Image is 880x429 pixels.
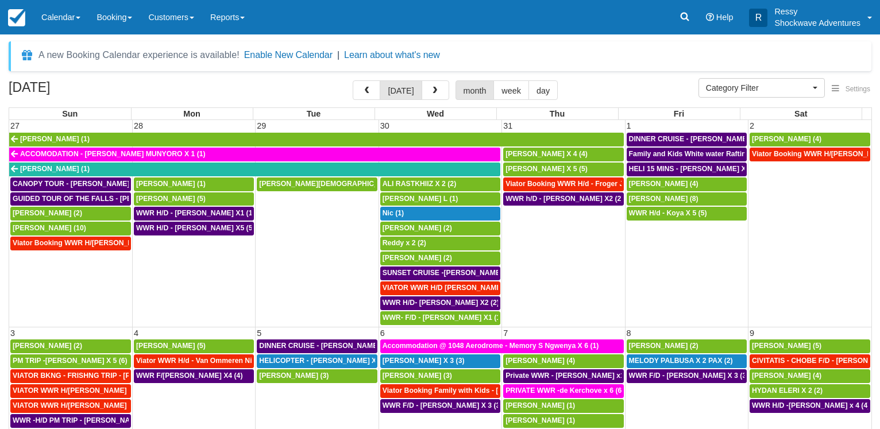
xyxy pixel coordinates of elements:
[259,180,409,188] span: [PERSON_NAME][DEMOGRAPHIC_DATA] (6)
[752,372,821,380] span: [PERSON_NAME] (4)
[627,148,747,161] a: Family and Kids White water Rafting - [PERSON_NAME] X4 (4)
[380,222,500,235] a: [PERSON_NAME] (2)
[748,328,755,338] span: 9
[716,13,734,22] span: Help
[13,387,143,395] span: VIATOR WWR H/[PERSON_NAME] 2 (2)
[503,384,623,398] a: PRIVATE WWR -de Kerchove x 6 (6)
[383,180,456,188] span: ALI RASTKHIIZ X 2 (2)
[20,150,206,158] span: ACCOMODATION - [PERSON_NAME] MUNYORO X 1 (1)
[136,224,255,232] span: WWR H/D - [PERSON_NAME] X5 (5)
[629,150,837,158] span: Family and Kids White water Rafting - [PERSON_NAME] X4 (4)
[505,150,588,158] span: [PERSON_NAME] X 4 (4)
[13,224,86,232] span: [PERSON_NAME] (10)
[626,328,632,338] span: 8
[627,133,747,146] a: DINNER CRUISE - [PERSON_NAME] X4 (4)
[10,414,131,428] a: WWR -H/D PM TRIP - [PERSON_NAME] X5 (5)
[503,148,623,161] a: [PERSON_NAME] X 4 (4)
[383,239,426,247] span: Reddy x 2 (2)
[706,82,810,94] span: Category Filter
[629,372,749,380] span: WWR F/D - [PERSON_NAME] X 3 (3)
[383,284,520,292] span: VIATOR WWR H/D [PERSON_NAME] 4 (4)
[505,401,575,409] span: [PERSON_NAME] (1)
[698,78,825,98] button: Category Filter
[748,121,755,130] span: 2
[750,354,870,368] a: CIVITATIS - CHOBE F/D - [PERSON_NAME] X 2 (3)
[20,165,90,173] span: [PERSON_NAME] (1)
[10,192,131,206] a: GUIDED TOUR OF THE FALLS - [PERSON_NAME] X 5 (5)
[456,80,495,100] button: month
[13,372,205,380] span: VIATOR BKNG - FRISHNG TRIP - [PERSON_NAME] X 5 (4)
[183,109,200,118] span: Mon
[380,369,500,383] a: [PERSON_NAME] (3)
[379,328,386,338] span: 6
[9,163,500,176] a: [PERSON_NAME] (1)
[380,354,500,368] a: [PERSON_NAME] X 3 (3)
[629,342,698,350] span: [PERSON_NAME] (2)
[383,401,503,409] span: WWR F/D - [PERSON_NAME] X 3 (3)
[8,9,25,26] img: checkfront-main-nav-mini-logo.png
[136,357,283,365] span: Viator WWR H/d - Van Ommeren Nick X 4 (4)
[503,354,623,368] a: [PERSON_NAME] (4)
[383,209,404,217] span: Nic (1)
[380,237,500,250] a: Reddy x 2 (2)
[794,109,807,118] span: Sat
[307,109,321,118] span: Tue
[380,281,500,295] a: VIATOR WWR H/D [PERSON_NAME] 4 (4)
[825,81,877,98] button: Settings
[752,135,821,143] span: [PERSON_NAME] (4)
[629,135,771,143] span: DINNER CRUISE - [PERSON_NAME] X4 (4)
[62,109,78,118] span: Sun
[502,121,514,130] span: 31
[505,372,635,380] span: Private WWR - [PERSON_NAME] x1 (1)
[380,80,422,100] button: [DATE]
[427,109,444,118] span: Wed
[383,342,599,350] span: Accommodation @ 1048 Aerodrome - Memory S Ngwenya X 6 (1)
[136,180,206,188] span: [PERSON_NAME] (1)
[13,357,128,365] span: PM TRIP -[PERSON_NAME] X 5 (6)
[627,339,747,353] a: [PERSON_NAME] (2)
[10,237,131,250] a: Viator Booking WWR H/[PERSON_NAME] [PERSON_NAME][GEOGRAPHIC_DATA] (1)
[383,314,503,322] span: WWR- F/D - [PERSON_NAME] X1 (1)
[383,357,465,365] span: [PERSON_NAME] X 3 (3)
[752,342,821,350] span: [PERSON_NAME] (5)
[503,414,623,428] a: [PERSON_NAME] (1)
[259,357,392,365] span: HELICOPTER - [PERSON_NAME] X 3 (3)
[9,148,500,161] a: ACCOMODATION - [PERSON_NAME] MUNYORO X 1 (1)
[257,339,377,353] a: DINNER CRUISE - [PERSON_NAME] X3 (3)
[626,121,632,130] span: 1
[257,369,377,383] a: [PERSON_NAME] (3)
[774,6,860,17] p: Ressy
[13,416,164,424] span: WWR -H/D PM TRIP - [PERSON_NAME] X5 (5)
[505,387,624,395] span: PRIVATE WWR -de Kerchove x 6 (6)
[380,399,500,413] a: WWR F/D - [PERSON_NAME] X 3 (3)
[20,135,90,143] span: [PERSON_NAME] (1)
[750,148,870,161] a: Viator Booking WWR H/[PERSON_NAME] 4 (4)
[750,384,870,398] a: HYDAN ELERI X 2 (2)
[380,384,500,398] a: Viator Booking Family with Kids - [PERSON_NAME] 4 (4)
[256,121,267,130] span: 29
[13,180,150,188] span: CANOPY TOUR - [PERSON_NAME] X5 (5)
[752,401,870,409] span: WWR H/D -[PERSON_NAME] x 4 (4)
[13,209,82,217] span: [PERSON_NAME] (2)
[493,80,529,100] button: week
[505,416,575,424] span: [PERSON_NAME] (1)
[627,163,747,176] a: HELI 15 MINS - [PERSON_NAME] X4 (4)
[10,222,131,235] a: [PERSON_NAME] (10)
[10,384,131,398] a: VIATOR WWR H/[PERSON_NAME] 2 (2)
[627,177,747,191] a: [PERSON_NAME] (4)
[9,80,154,102] h2: [DATE]
[344,50,440,60] a: Learn about what's new
[383,372,452,380] span: [PERSON_NAME] (3)
[528,80,558,100] button: day
[380,252,500,265] a: [PERSON_NAME] (2)
[380,177,500,191] a: ALI RASTKHIIZ X 2 (2)
[503,192,623,206] a: WWR h/D - [PERSON_NAME] X2 (2)
[10,354,131,368] a: PM TRIP -[PERSON_NAME] X 5 (6)
[13,239,298,247] span: Viator Booking WWR H/[PERSON_NAME] [PERSON_NAME][GEOGRAPHIC_DATA] (1)
[627,369,747,383] a: WWR F/D - [PERSON_NAME] X 3 (3)
[136,195,206,203] span: [PERSON_NAME] (5)
[244,49,333,61] button: Enable New Calendar
[629,209,707,217] span: WWR H/d - Koya X 5 (5)
[629,195,698,203] span: [PERSON_NAME] (8)
[627,192,747,206] a: [PERSON_NAME] (8)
